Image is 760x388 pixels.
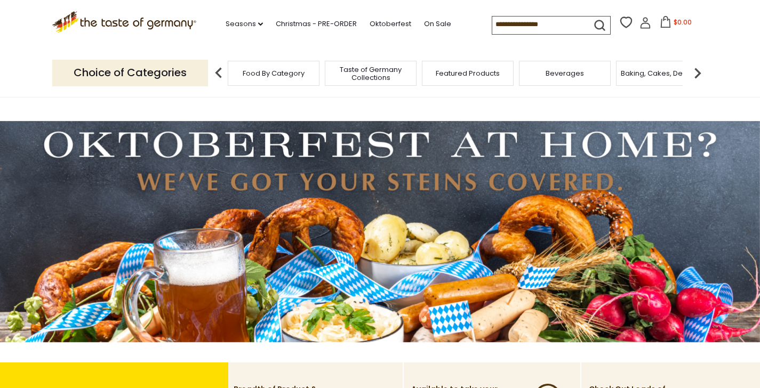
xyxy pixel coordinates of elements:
[328,66,413,82] a: Taste of Germany Collections
[424,18,451,30] a: On Sale
[674,18,692,27] span: $0.00
[546,69,584,77] a: Beverages
[226,18,263,30] a: Seasons
[276,18,357,30] a: Christmas - PRE-ORDER
[243,69,305,77] a: Food By Category
[687,62,708,84] img: next arrow
[208,62,229,84] img: previous arrow
[653,16,699,32] button: $0.00
[621,69,703,77] a: Baking, Cakes, Desserts
[436,69,500,77] a: Featured Products
[370,18,411,30] a: Oktoberfest
[52,60,208,86] p: Choice of Categories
